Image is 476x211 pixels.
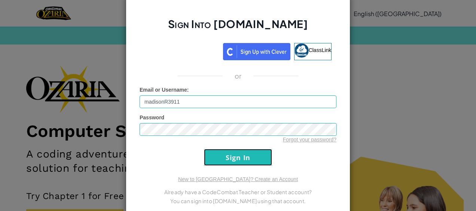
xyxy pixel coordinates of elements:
[140,114,164,120] span: Password
[235,71,242,80] p: or
[140,87,187,93] span: Email or Username
[141,42,223,59] iframe: Sign in with Google Button
[295,43,309,58] img: classlink-logo-small.png
[204,149,272,166] input: Sign In
[283,137,336,143] a: Forgot your password?
[140,17,336,39] h2: Sign Into [DOMAIN_NAME]
[140,86,189,94] label: :
[223,43,290,60] img: clever_sso_button@2x.png
[309,47,332,53] span: ClassLink
[178,176,298,182] a: New to [GEOGRAPHIC_DATA]? Create an Account
[140,187,336,196] p: Already have a CodeCombat Teacher or Student account?
[140,196,336,205] p: You can sign into [DOMAIN_NAME] using that account.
